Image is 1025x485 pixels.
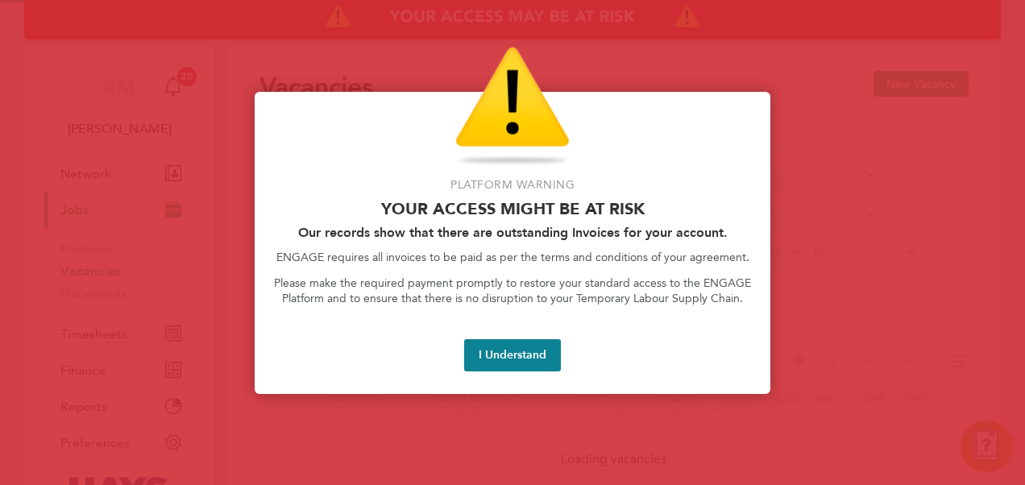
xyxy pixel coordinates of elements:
img: Warning Icon [455,47,570,168]
div: Access At Risk [255,92,770,394]
p: Your access might be at risk [274,199,751,218]
h2: Our records show that there are outstanding Invoices for your account. [274,225,751,240]
button: I Understand [464,339,561,371]
p: Platform Warning [274,177,751,193]
p: ENGAGE requires all invoices to be paid as per the terms and conditions of your agreement. [274,250,751,266]
p: Please make the required payment promptly to restore your standard access to the ENGAGE Platform ... [274,276,751,307]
